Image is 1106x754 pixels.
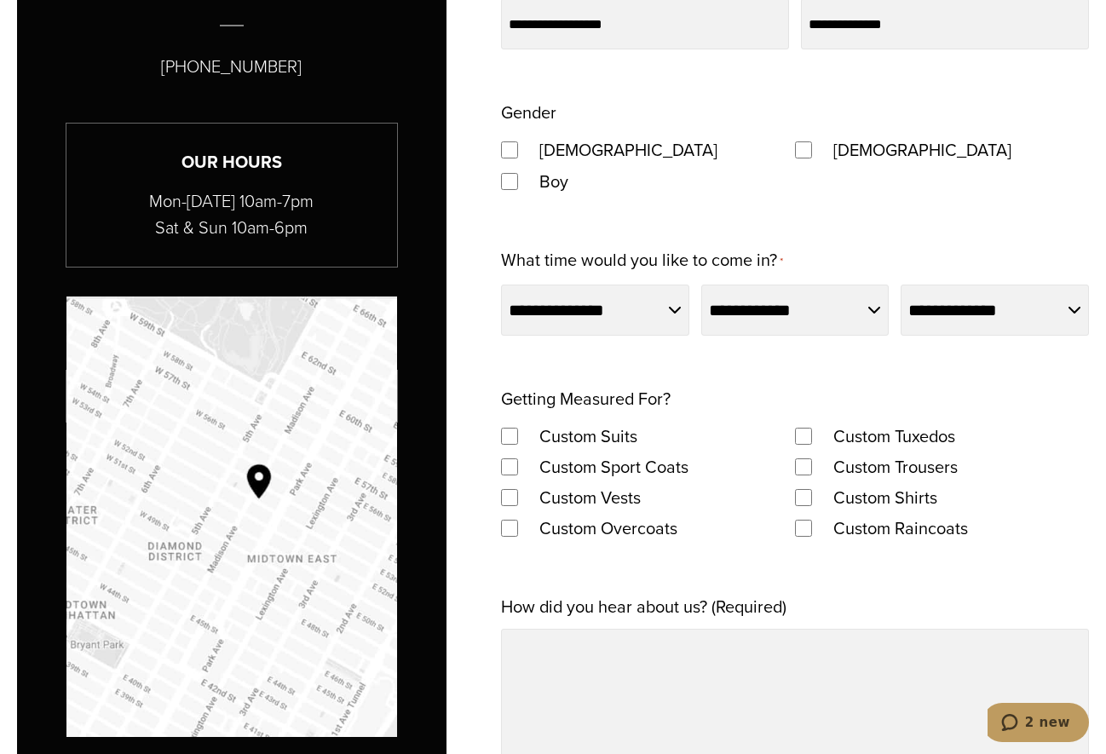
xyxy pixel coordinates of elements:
[66,296,397,737] img: Google map with pin showing Alan David location at Madison Avenue & 53rd Street NY
[522,513,694,544] label: Custom Overcoats
[66,149,397,176] h3: Our Hours
[816,452,975,482] label: Custom Trousers
[816,135,1028,165] label: [DEMOGRAPHIC_DATA]
[988,703,1089,745] iframe: Opens a widget where you can chat to one of our agents
[66,188,397,241] p: Mon-[DATE] 10am-7pm Sat & Sun 10am-6pm
[501,245,783,278] label: What time would you like to come in?
[161,53,302,80] p: [PHONE_NUMBER]
[501,97,556,128] legend: Gender
[522,166,585,197] label: Boy
[501,383,671,414] legend: Getting Measured For?
[522,135,734,165] label: [DEMOGRAPHIC_DATA]
[522,482,658,513] label: Custom Vests
[522,421,654,452] label: Custom Suits
[816,482,954,513] label: Custom Shirts
[66,296,397,737] a: Map to Alan David Custom
[816,513,985,544] label: Custom Raincoats
[501,591,786,622] label: How did you hear about us? (Required)
[816,421,972,452] label: Custom Tuxedos
[522,452,706,482] label: Custom Sport Coats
